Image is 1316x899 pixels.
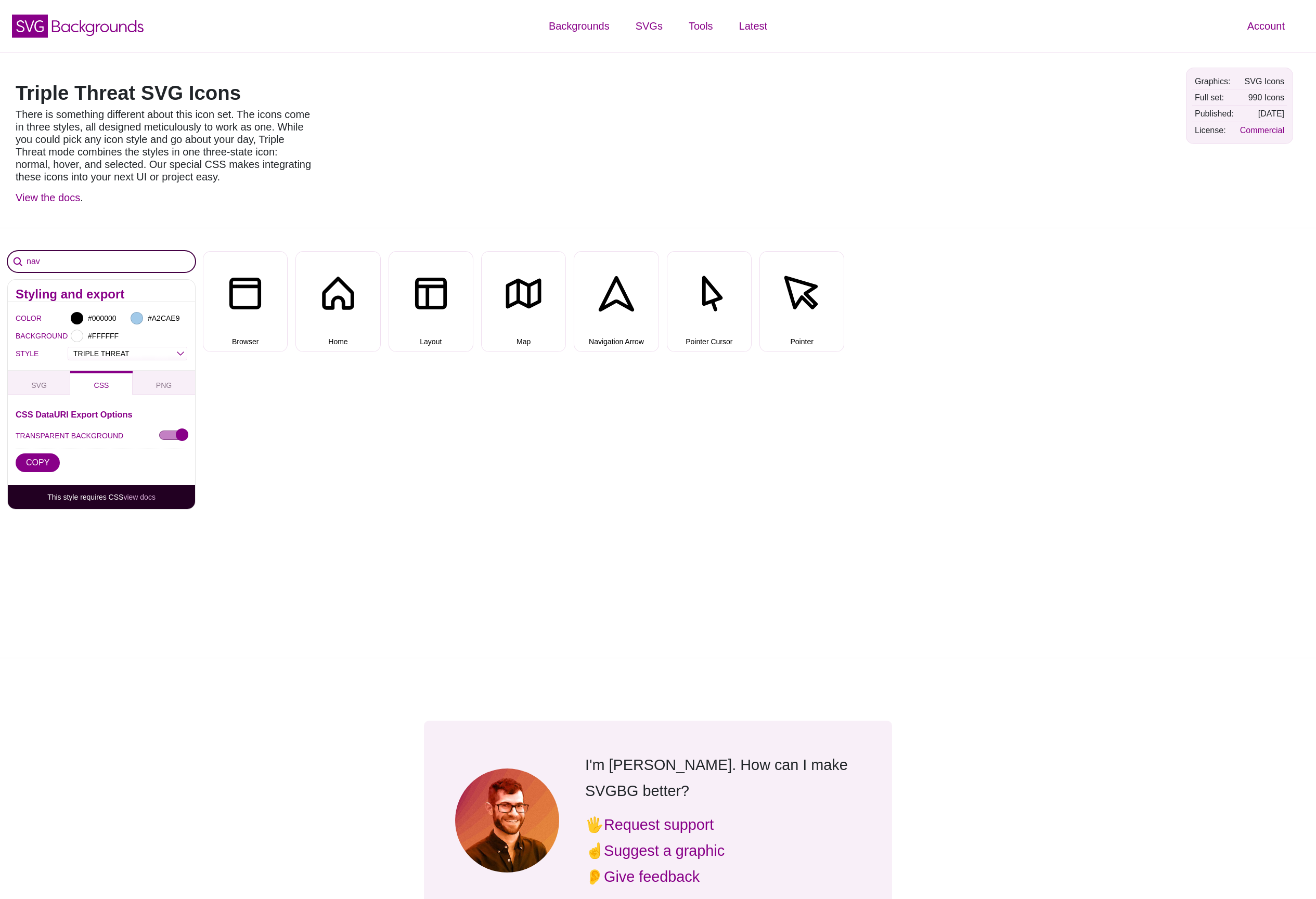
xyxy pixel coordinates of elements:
button: Map [481,251,566,351]
td: License: [1192,123,1236,138]
button: PNG [133,371,195,395]
a: Backgrounds [536,10,623,42]
a: Suggest a graphic [604,842,725,859]
p: ☝ [585,838,861,864]
p: . [16,191,312,204]
td: [DATE] [1237,106,1287,121]
p: This style requires CSS [16,493,187,501]
a: view docs [123,493,155,501]
label: BACKGROUND [16,329,29,343]
span: PNG [156,381,172,389]
td: 990 Icons [1237,90,1287,105]
label: COLOR [16,311,29,325]
label: TRANSPARENT BACKGROUND [16,429,123,442]
button: Browser [203,251,288,351]
label: STYLE [16,347,29,360]
button: Navigation Arrow [574,251,659,351]
h1: Triple Threat SVG Icons [16,83,312,103]
a: Commercial [1240,126,1284,135]
a: View the docs [16,192,80,203]
a: Tools [676,10,726,42]
p: 🖐 [585,812,861,838]
button: Pointer Cursor [667,251,752,351]
p: There is something different about this icon set. The icons come in three styles, all designed me... [16,108,312,183]
a: SVGs [623,10,676,42]
button: COPY [16,453,60,472]
td: Full set: [1192,90,1236,105]
button: Layout [389,251,473,351]
button: Pointer [759,251,844,351]
p: 👂 [585,864,861,890]
img: Matt Visiwig Headshot [455,768,559,872]
input: Search Icons [8,251,195,272]
h2: Styling and export [16,290,187,298]
span: SVG [31,381,47,389]
p: I'm [PERSON_NAME]. How can I make SVGBG better? [585,752,861,804]
td: Published: [1192,106,1236,121]
td: SVG Icons [1237,74,1287,89]
h3: CSS DataURI Export Options [16,410,187,419]
td: Graphics: [1192,74,1236,89]
button: SVG [8,371,70,395]
a: Account [1234,10,1298,42]
a: Request support [604,816,714,833]
a: Latest [726,10,780,42]
a: Give feedback [604,868,700,885]
button: Home [295,251,380,351]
